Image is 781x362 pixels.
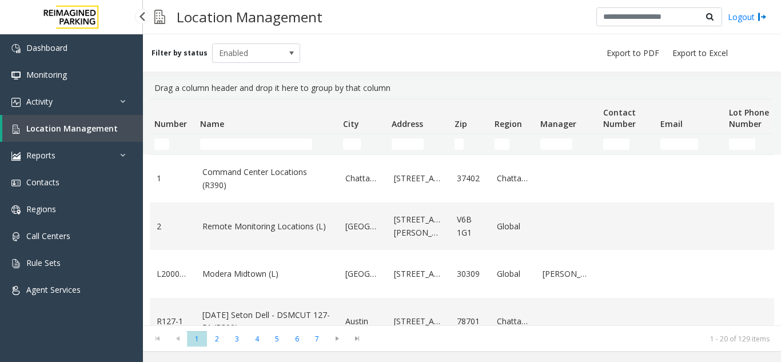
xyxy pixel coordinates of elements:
[497,315,529,328] a: Chattanooga
[455,118,467,129] span: Zip
[540,118,576,129] span: Manager
[374,334,770,344] kendo-pager-info: 1 - 20 of 129 items
[457,213,483,239] a: V6B 1G1
[11,98,21,107] img: 'icon'
[143,99,781,325] div: Data table
[345,315,380,328] a: Austin
[599,134,656,154] td: Contact Number Filter
[349,334,365,343] span: Go to the last page
[758,11,767,23] img: logout
[540,138,572,150] input: Manager Filter
[26,69,67,80] span: Monitoring
[157,268,189,280] a: L20000500
[394,268,443,280] a: [STREET_ADDRESS]
[26,42,67,53] span: Dashboard
[196,134,338,154] td: Name Filter
[394,315,443,328] a: [STREET_ADDRESS]
[202,166,332,192] a: Command Center Locations (R390)
[154,138,169,150] input: Number Filter
[2,115,143,142] a: Location Management
[450,134,490,154] td: Zip Filter
[11,205,21,214] img: 'icon'
[543,268,592,280] a: [PERSON_NAME]
[26,96,53,107] span: Activity
[455,138,464,150] input: Zip Filter
[392,118,423,129] span: Address
[728,11,767,23] a: Logout
[187,331,207,347] span: Page 1
[497,268,529,280] a: Global
[11,71,21,80] img: 'icon'
[345,172,380,185] a: Chattanooga
[152,48,208,58] label: Filter by status
[457,315,483,328] a: 78701
[660,138,698,150] input: Email Filter
[26,230,70,241] span: Call Centers
[200,118,224,129] span: Name
[11,259,21,268] img: 'icon'
[394,213,443,239] a: [STREET_ADDRESS][PERSON_NAME]
[392,138,424,150] input: Address Filter
[200,138,312,150] input: Name Filter
[656,134,724,154] td: Email Filter
[150,134,196,154] td: Number Filter
[11,44,21,53] img: 'icon'
[11,152,21,161] img: 'icon'
[497,172,529,185] a: Chattanooga
[157,315,189,328] a: R127-1
[343,138,361,150] input: City Filter
[672,47,728,59] span: Export to Excel
[607,47,659,59] span: Export to PDF
[343,118,359,129] span: City
[213,44,282,62] span: Enabled
[26,284,81,295] span: Agent Services
[338,134,387,154] td: City Filter
[202,268,332,280] a: Modera Midtown (L)
[267,331,287,347] span: Page 5
[157,220,189,233] a: 2
[394,172,443,185] a: [STREET_ADDRESS]
[26,177,59,188] span: Contacts
[495,138,509,150] input: Region Filter
[536,134,599,154] td: Manager Filter
[602,45,664,61] button: Export to PDF
[26,204,56,214] span: Regions
[26,123,118,134] span: Location Management
[495,118,522,129] span: Region
[660,118,683,129] span: Email
[26,257,61,268] span: Rule Sets
[26,150,55,161] span: Reports
[287,331,307,347] span: Page 6
[154,118,187,129] span: Number
[345,220,380,233] a: [GEOGRAPHIC_DATA]
[157,172,189,185] a: 1
[603,107,636,129] span: Contact Number
[247,331,267,347] span: Page 4
[457,268,483,280] a: 30309
[729,107,769,129] span: Lot Phone Number
[227,331,247,347] span: Page 3
[497,220,529,233] a: Global
[327,331,347,347] span: Go to the next page
[307,331,327,347] span: Page 7
[150,77,774,99] div: Drag a column header and drop it here to group by that column
[490,134,536,154] td: Region Filter
[11,125,21,134] img: 'icon'
[202,220,332,233] a: Remote Monitoring Locations (L)
[347,331,367,347] span: Go to the last page
[729,138,755,150] input: Lot Phone Number Filter
[668,45,732,61] button: Export to Excel
[11,178,21,188] img: 'icon'
[11,232,21,241] img: 'icon'
[345,268,380,280] a: [GEOGRAPHIC_DATA]
[457,172,483,185] a: 37402
[603,138,629,150] input: Contact Number Filter
[202,309,332,335] a: [DATE] Seton Dell - DSMCUT 127-51 (R390)
[329,334,345,343] span: Go to the next page
[207,331,227,347] span: Page 2
[154,3,165,31] img: pageIcon
[387,134,450,154] td: Address Filter
[11,286,21,295] img: 'icon'
[171,3,328,31] h3: Location Management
